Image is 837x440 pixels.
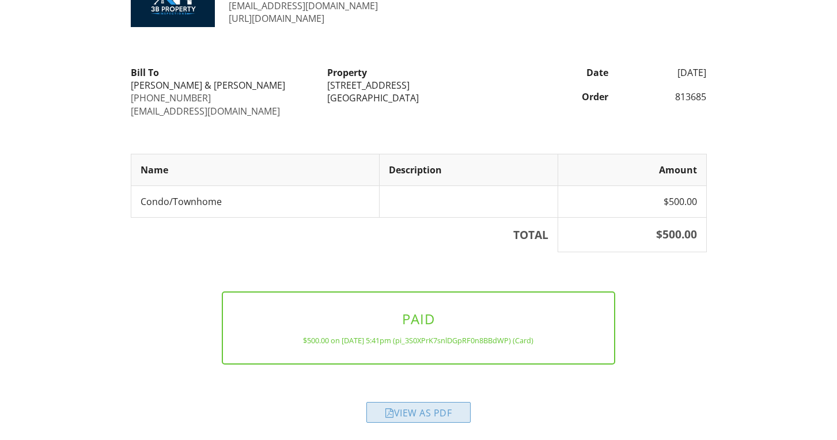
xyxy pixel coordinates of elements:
th: Name [131,154,379,185]
div: [DATE] [615,66,714,79]
h3: PAID [241,311,596,327]
a: [PHONE_NUMBER] [131,92,211,104]
div: [PERSON_NAME] & [PERSON_NAME] [131,79,313,92]
strong: Bill To [131,66,159,79]
div: [GEOGRAPHIC_DATA] [327,92,510,104]
th: $500.00 [558,218,706,252]
a: [URL][DOMAIN_NAME] [229,12,324,25]
div: 813685 [615,90,714,103]
div: View as PDF [366,402,471,423]
th: Amount [558,154,706,185]
div: Date [517,66,615,79]
td: Condo/Townhome [131,185,379,217]
th: TOTAL [131,218,558,252]
a: [EMAIL_ADDRESS][DOMAIN_NAME] [131,105,280,117]
th: Description [379,154,558,185]
strong: Property [327,66,367,79]
div: $500.00 on [DATE] 5:41pm (pi_3S0XPrK7snlDGpRF0n8BBdWP) (Card) [241,336,596,345]
div: [STREET_ADDRESS] [327,79,510,92]
a: View as PDF [366,409,471,422]
td: $500.00 [558,185,706,217]
div: Order [517,90,615,103]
